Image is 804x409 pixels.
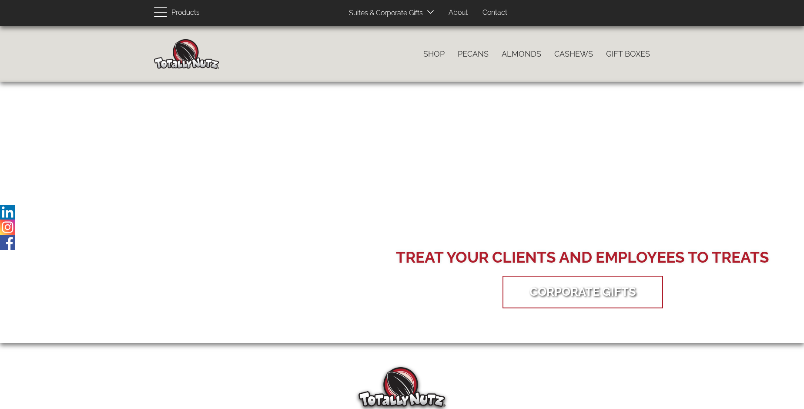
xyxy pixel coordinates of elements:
[417,45,451,63] a: Shop
[396,247,769,268] div: Treat your Clients and Employees to Treats
[171,7,200,19] span: Products
[342,5,425,22] a: Suites & Corporate Gifts
[451,45,495,63] a: Pecans
[154,39,219,69] img: Home
[358,367,446,407] img: Totally Nutz Logo
[548,45,600,63] a: Cashews
[495,45,548,63] a: Almonds
[516,278,649,305] a: Corporate Gifts
[600,45,657,63] a: Gift Boxes
[442,4,474,21] a: About
[476,4,514,21] a: Contact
